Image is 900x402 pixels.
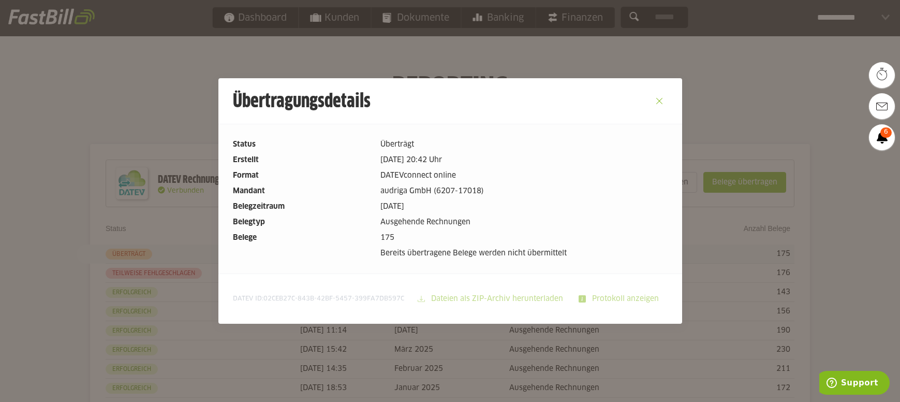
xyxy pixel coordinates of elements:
span: DATEV ID: [233,295,404,303]
dd: [DATE] [380,201,668,212]
dt: Belegzeitraum [233,201,372,212]
dd: Überträgt [380,139,668,150]
dd: [DATE] 20:42 Uhr [380,154,668,166]
dt: Belegtyp [233,217,372,228]
span: 02CEB27C-843B-42BF-5457-399FA7DB597C [263,296,404,302]
a: 6 [869,124,895,150]
sl-button: Protokoll anzeigen [572,289,668,309]
dd: Ausgehende Rechnungen [380,217,668,228]
dd: DATEVconnect online [380,170,668,181]
dt: Mandant [233,185,372,197]
dd: audriga GmbH (6207-17018) [380,185,668,197]
dt: Erstellt [233,154,372,166]
dt: Format [233,170,372,181]
dt: Belege [233,232,372,243]
sl-button: Dateien als ZIP-Archiv herunterladen [411,289,572,309]
dd: Bereits übertragene Belege werden nicht übermittelt [380,248,668,259]
dt: Status [233,139,372,150]
dd: 175 [380,232,668,243]
span: 6 [880,127,892,138]
iframe: Öffnet ein Widget, in dem Sie weitere Informationen finden [819,371,890,397]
